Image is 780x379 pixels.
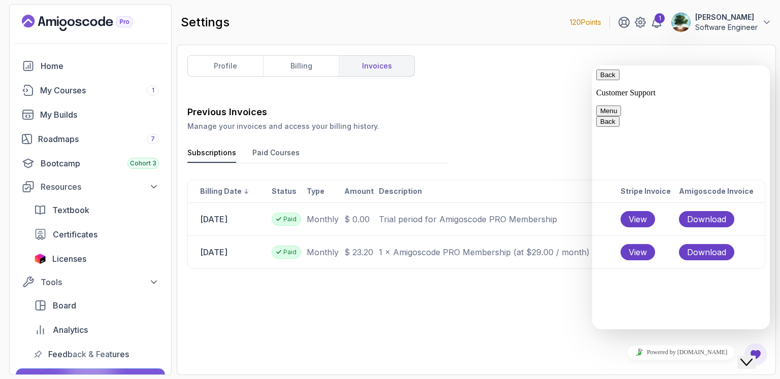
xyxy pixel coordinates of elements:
[151,135,155,143] span: 7
[40,84,159,96] div: My Courses
[379,213,620,225] p: Trial period for Amigoscode PRO Membership
[344,203,378,236] td: 0.00
[570,17,601,27] p: 120 Points
[306,180,344,203] th: Type
[651,16,663,28] a: 1
[41,60,159,72] div: Home
[344,214,350,224] span: $
[16,56,165,76] a: home
[53,299,76,312] span: Board
[188,203,271,235] td: [DATE]
[200,186,242,196] p: Billing date
[28,249,165,269] a: licenses
[283,248,297,256] p: Paid
[671,13,691,32] img: user profile image
[283,215,297,223] p: Paid
[671,12,772,32] button: user profile image[PERSON_NAME]Software Engineer
[28,295,165,316] a: board
[16,80,165,100] a: courses
[16,178,165,196] button: Resources
[737,338,770,369] iframe: To enrich screen reader interactions, please activate Accessibility in Grammarly extension settings
[344,180,378,203] th: Amount
[38,133,159,145] div: Roadmaps
[306,236,344,269] td: monthly
[344,236,378,269] td: 23.20
[41,181,159,193] div: Resources
[695,12,758,22] p: [PERSON_NAME]
[187,148,236,163] button: Subscriptions
[48,348,129,360] span: Feedback & Features
[22,15,156,31] a: Landing page
[655,13,665,23] div: 1
[28,224,165,245] a: certificates
[187,121,765,131] p: Manage your invoices and access your billing history.
[181,14,230,30] h2: settings
[344,247,350,257] span: $
[53,324,88,336] span: Analytics
[41,157,159,169] div: Bootcamp
[41,276,159,288] div: Tools
[188,56,263,76] a: profile
[16,273,165,291] button: Tools
[271,180,306,203] th: Status
[52,253,86,265] span: Licenses
[28,344,165,364] a: feedback
[306,203,344,236] td: monthly
[52,204,89,216] span: Textbook
[379,246,620,258] p: 1 × Amigoscode PRO Membership (at $29.00 / month)
[188,236,271,268] td: [DATE]
[40,109,159,121] div: My Builds
[339,56,414,76] a: invoices
[28,320,165,340] a: analytics
[16,129,165,149] a: roadmaps
[34,254,46,264] img: jetbrains icon
[263,56,339,76] a: billing
[53,228,97,240] span: Certificates
[592,341,770,364] iframe: chat widget
[130,159,156,167] span: Cohort 3
[152,86,154,94] span: 1
[16,105,165,125] a: builds
[28,200,165,220] a: textbook
[592,65,770,329] iframe: chat widget
[16,153,165,174] a: bootcamp
[252,148,300,163] button: Paid Courses
[695,22,758,32] p: Software Engineer
[187,105,765,119] h3: Previous Invoices
[378,180,620,203] th: Description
